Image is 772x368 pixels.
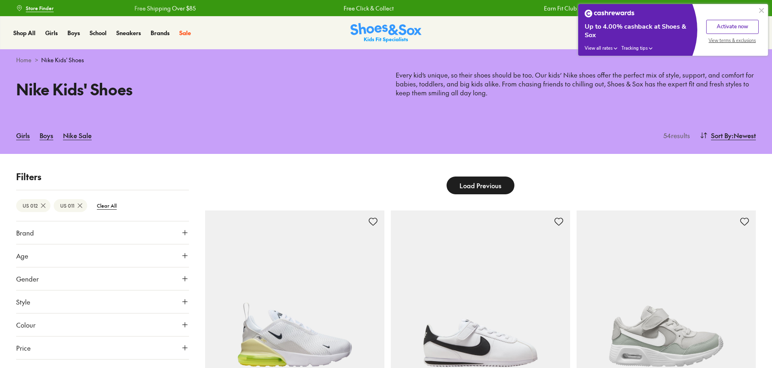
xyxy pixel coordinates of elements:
[40,126,53,144] a: Boys
[90,198,123,213] btn: Clear All
[41,56,84,64] span: Nike Kids' Shoes
[16,267,189,290] button: Gender
[706,20,759,34] button: Activate now
[709,38,756,44] span: View terms & exclusions
[8,314,40,344] iframe: Gorgias live chat messenger
[16,56,756,64] div: >
[16,221,189,244] button: Brand
[90,29,107,37] a: School
[16,313,189,336] button: Colour
[585,23,691,40] div: Up to 4.00% cashback at Shoes & Sox
[16,297,30,307] span: Style
[67,29,80,37] a: Boys
[63,126,92,144] a: Nike Sale
[687,1,756,15] a: Book a FREE Expert Fitting
[16,56,31,64] a: Home
[26,4,54,12] span: Store Finder
[585,10,634,17] img: Cashrewards white logo
[332,4,389,13] a: Earn Fit Club Rewards
[16,244,189,267] button: Age
[585,45,613,51] span: View all rates
[16,199,50,212] btn: US 012
[660,130,690,140] p: 54 results
[179,29,191,37] a: Sale
[16,228,34,238] span: Brand
[116,29,141,37] a: Sneakers
[350,23,422,43] a: Shoes & Sox
[459,181,501,190] span: Load Previous
[711,130,732,140] span: Sort By
[447,177,514,194] button: Load Previous
[533,4,595,13] a: Free Shipping Over $85
[396,71,756,97] p: Every kid’s unique, so their shoes should be too. Our kids’ Nike shoes offer the perfect mix of s...
[13,29,36,37] a: Shop All
[16,274,39,284] span: Gender
[732,130,756,140] span: : Newest
[132,4,182,13] a: Free Click & Collect
[16,1,54,15] a: Store Finder
[16,290,189,313] button: Style
[16,251,28,261] span: Age
[16,343,31,353] span: Price
[16,170,189,183] p: Filters
[350,23,422,43] img: SNS_Logo_Responsive.svg
[16,126,30,144] a: Girls
[45,29,58,37] a: Girls
[700,126,756,144] button: Sort By:Newest
[16,78,376,101] h1: Nike Kids' Shoes
[54,199,87,212] btn: US 011
[16,336,189,359] button: Price
[621,45,648,51] span: Tracking tips
[151,29,170,37] a: Brands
